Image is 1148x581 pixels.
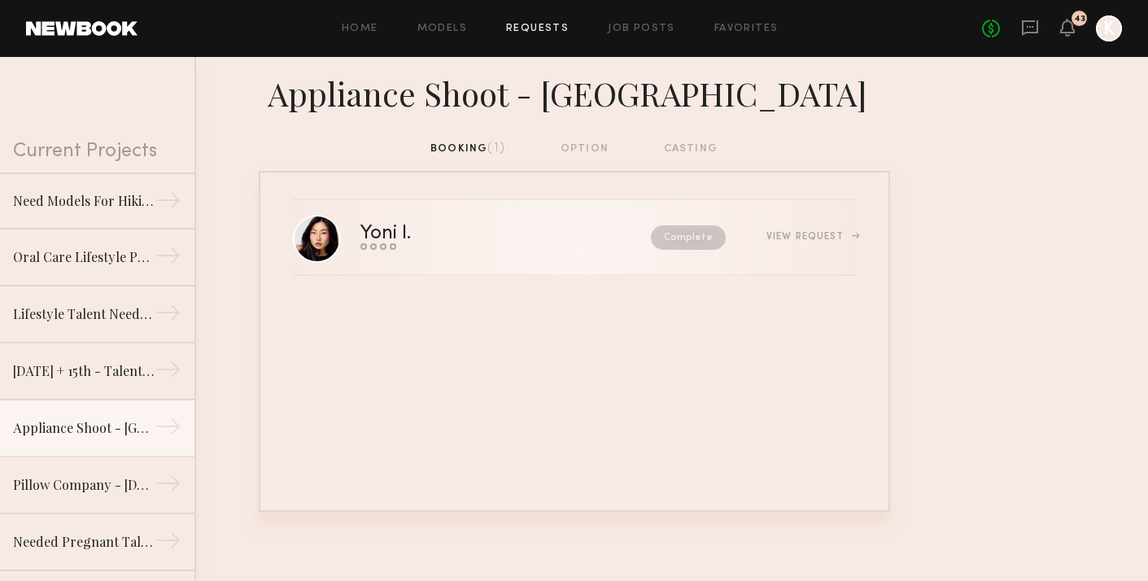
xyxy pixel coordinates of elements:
div: → [155,187,181,220]
a: Yoni I.CompleteView Request [293,200,856,276]
div: Pillow Company - [DEMOGRAPHIC_DATA] Model Needed - [GEOGRAPHIC_DATA] [13,475,155,495]
a: Job Posts [608,24,675,34]
div: → [155,242,181,275]
div: Oral Care Lifestyle Production - [GEOGRAPHIC_DATA] [13,247,155,267]
a: K [1096,15,1122,41]
div: Appliance Shoot - [GEOGRAPHIC_DATA] [13,418,155,438]
div: → [155,356,181,389]
div: [DATE] + 15th - Talent Needed [GEOGRAPHIC_DATA] [13,361,155,381]
div: 43 [1074,15,1085,24]
div: View Request [766,232,855,242]
nb-request-status: Complete [651,225,726,250]
div: Needed Pregnant Talent - [GEOGRAPHIC_DATA] [13,532,155,552]
div: Yoni I. [360,225,531,243]
a: Home [342,24,378,34]
a: Models [417,24,467,34]
div: Lifestyle Talent Needed - Ages [DEMOGRAPHIC_DATA] ([DATE]) [13,304,155,324]
div: Need Models For Hiking/Camping- [GEOGRAPHIC_DATA] - [DATE] + 22nd [13,191,155,211]
div: → [155,470,181,503]
div: → [155,413,181,446]
div: → [155,299,181,332]
div: → [155,527,181,560]
a: Requests [506,24,569,34]
a: Favorites [714,24,779,34]
div: Appliance Shoot - [GEOGRAPHIC_DATA] [259,70,890,114]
